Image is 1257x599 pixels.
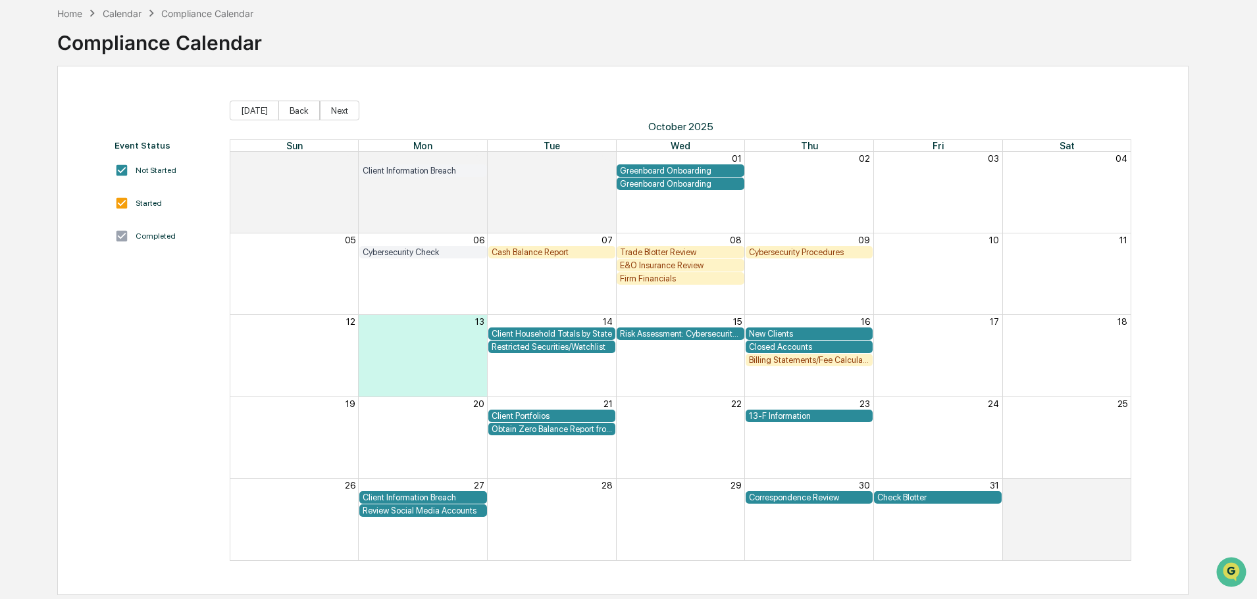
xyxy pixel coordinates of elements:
button: 05 [345,235,355,245]
button: 13 [475,316,484,327]
button: 11 [1119,235,1127,245]
button: 19 [346,398,355,409]
div: We're available if you need us! [45,114,167,124]
button: [DATE] [230,101,279,120]
a: 🖐️Preclearance [8,160,90,184]
div: Calendar [103,8,141,19]
button: Start new chat [224,105,240,120]
button: 04 [1116,153,1127,164]
div: Compliance Calendar [57,20,262,55]
button: 28 [602,480,613,491]
div: Client Information Breach [363,492,484,502]
button: 09 [858,235,870,245]
button: 30 [859,480,870,491]
button: 21 [603,398,613,409]
button: 02 [859,153,870,164]
div: Billing Statements/Fee Calculations Report [749,355,870,365]
div: Risk Assessment: Cybersecurity and Technology Vendor Review [620,329,741,339]
span: Sun [286,140,303,151]
span: Fri [933,140,944,151]
a: 🗄️Attestations [90,160,168,184]
a: 🔎Data Lookup [8,185,88,209]
button: 16 [861,316,870,327]
span: Wed [671,140,690,151]
div: Client Household Totals by State [492,329,613,339]
div: Cybersecurity Procedures [749,247,870,257]
button: 06 [473,235,484,245]
span: Attestations [109,166,163,179]
button: 20 [473,398,484,409]
div: Start new chat [45,101,216,114]
div: Client Information Breach [363,166,484,176]
button: Next [320,101,359,120]
button: 08 [730,235,742,245]
div: Closed Accounts [749,342,870,352]
div: Greenboard Onboarding [620,179,741,189]
button: 03 [988,153,999,164]
div: Correspondence Review [749,492,870,502]
div: Cybersecurity Check [363,247,484,257]
span: Pylon [131,223,159,233]
div: Trade Blotter Review [620,247,741,257]
div: Review Social Media Accounts [363,506,484,515]
div: Completed [136,231,176,241]
button: 23 [859,398,870,409]
div: 13-F Information [749,411,870,421]
button: 14 [603,316,613,327]
button: 31 [990,480,999,491]
span: Preclearance [26,166,85,179]
div: Obtain Zero Balance Report from Custodian [492,424,613,434]
button: Back [278,101,320,120]
div: Cash Balance Report [492,247,613,257]
div: New Clients [749,329,870,339]
button: 12 [346,316,355,327]
span: Thu [801,140,818,151]
button: 07 [602,235,613,245]
div: Not Started [136,166,176,175]
img: 1746055101610-c473b297-6a78-478c-a979-82029cc54cd1 [13,101,37,124]
div: Month View [230,139,1132,561]
button: 25 [1117,398,1127,409]
span: Sat [1060,140,1075,151]
button: 30 [602,153,613,164]
div: Check Blotter [877,492,998,502]
div: E&O Insurance Review [620,260,741,270]
button: 26 [345,480,355,491]
button: 29 [473,153,484,164]
div: Compliance Calendar [161,8,253,19]
div: 🔎 [13,192,24,203]
button: 27 [474,480,484,491]
button: 01 [1117,480,1127,491]
div: Event Status [115,140,217,151]
div: 🖐️ [13,167,24,178]
button: 17 [990,316,999,327]
span: Mon [413,140,432,151]
button: 28 [344,153,355,164]
div: 🗄️ [95,167,106,178]
div: Firm Financials [620,274,741,283]
span: October 2025 [230,120,1132,133]
iframe: Open customer support [1215,556,1250,591]
div: Client Portfolios [492,411,613,421]
div: Started [136,199,162,208]
button: 10 [989,235,999,245]
span: Data Lookup [26,191,83,204]
span: Tue [544,140,560,151]
div: Home [57,8,82,19]
button: 01 [732,153,742,164]
button: 29 [731,480,742,491]
button: 18 [1117,316,1127,327]
button: 22 [731,398,742,409]
div: Greenboard Onboarding [620,166,741,176]
p: How can we help? [13,28,240,49]
button: 24 [988,398,999,409]
a: Powered byPylon [93,222,159,233]
div: Restricted Securities/Watchlist [492,342,613,352]
button: 15 [733,316,742,327]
